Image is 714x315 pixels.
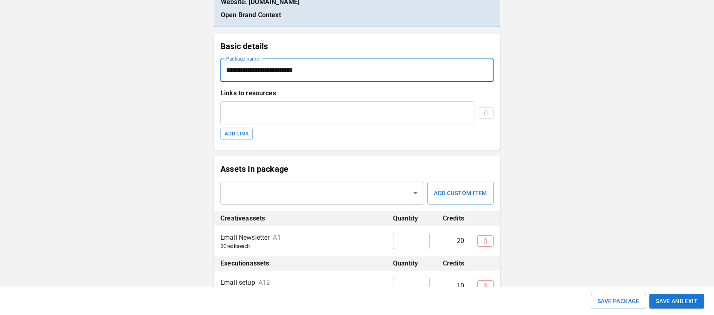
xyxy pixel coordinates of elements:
[591,294,646,309] button: Save Package
[436,271,471,301] td: 10
[220,40,494,52] p: Basic details
[386,256,436,271] th: Quantity
[226,55,259,62] label: Package name
[220,128,253,140] button: Add Link
[386,211,436,226] th: Quantity
[436,211,471,226] th: Credits
[214,256,386,271] th: Execution assets
[214,211,386,226] th: Creative assets
[220,234,269,242] p: Email Newsletter
[220,279,255,287] p: Email setup
[220,163,494,175] p: Assets in package
[273,234,281,242] p: A1
[258,279,270,287] p: A12
[436,256,471,271] th: Credits
[649,294,704,309] button: Save and Exit
[214,211,500,301] table: simple table
[427,182,494,205] button: Add Custom Item
[221,11,281,19] a: Open Brand Context
[220,88,494,98] p: Links to resources
[436,226,471,256] td: 20
[220,244,380,249] p: 2 Credit s each
[410,187,421,199] button: Open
